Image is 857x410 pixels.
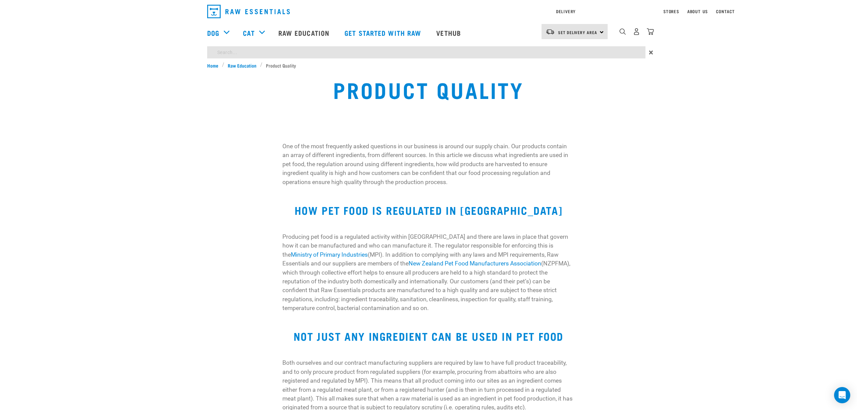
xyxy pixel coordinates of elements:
h2: HOW PET FOOD IS REGULATED IN [GEOGRAPHIC_DATA] [207,204,650,216]
img: Raw Essentials Logo [207,5,290,18]
a: New Zealand Pet Food Manufacturers Association [409,260,541,267]
span: Raw Education [228,62,256,69]
a: Ministry of Primary Industries [291,251,368,258]
h1: Product Quality [333,77,524,101]
a: Contact [716,10,735,12]
a: Dog [207,28,219,38]
img: home-icon-1@2x.png [619,28,626,35]
span: Set Delivery Area [558,31,597,33]
a: Cat [243,28,254,38]
a: Get started with Raw [338,19,430,46]
span: × [649,46,653,58]
nav: dropdown navigation [202,2,655,21]
input: Search... [207,46,645,58]
a: Stores [663,10,679,12]
a: Vethub [430,19,469,46]
img: home-icon@2x.png [647,28,654,35]
a: About Us [687,10,708,12]
p: Producing pet food is a regulated activity within [GEOGRAPHIC_DATA] and there are laws in place t... [282,232,575,313]
p: One of the most frequently asked questions in our business is around our supply chain. Our produc... [282,142,575,186]
a: Raw Education [224,62,260,69]
nav: dropdown navigation [74,19,783,46]
img: user.png [633,28,640,35]
span: Home [207,62,218,69]
div: Open Intercom Messenger [834,387,850,403]
a: Delivery [556,10,576,12]
a: Home [207,62,222,69]
nav: breadcrumbs [207,62,650,69]
a: Raw Education [272,19,338,46]
h2: NOT JUST ANY INGREDIENT CAN BE USED IN PET FOOD [207,330,650,342]
img: van-moving.png [546,29,555,35]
